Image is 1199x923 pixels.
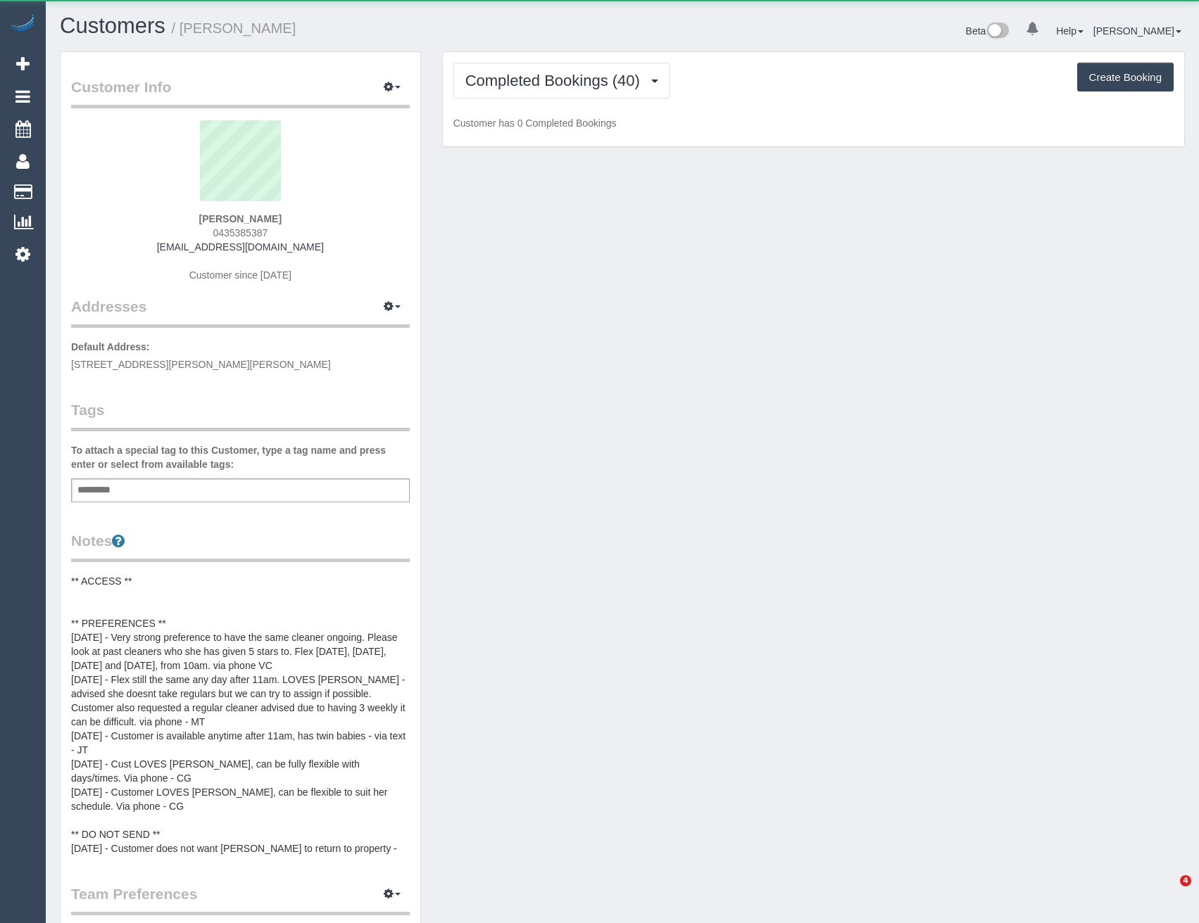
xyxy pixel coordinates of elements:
span: 4 [1180,875,1191,886]
p: Customer has 0 Completed Bookings [453,116,1174,130]
pre: ** ACCESS ** ** PREFERENCES ** [DATE] - Very strong preference to have the same cleaner ongoing. ... [71,574,410,855]
small: / [PERSON_NAME] [172,20,296,36]
span: 0435385387 [213,227,268,238]
button: Completed Bookings (40) [453,63,670,98]
legend: Tags [71,400,410,431]
a: [EMAIL_ADDRESS][DOMAIN_NAME] [157,241,324,253]
legend: Customer Info [71,77,410,108]
strong: [PERSON_NAME] [199,213,282,224]
iframe: Intercom live chat [1151,875,1185,909]
a: Help [1056,25,1084,37]
a: Beta [966,25,1010,37]
label: Default Address: [71,340,150,354]
img: New interface [986,23,1009,41]
label: To attach a special tag to this Customer, type a tag name and press enter or select from availabl... [71,443,410,471]
span: [STREET_ADDRESS][PERSON_NAME][PERSON_NAME] [71,359,331,370]
a: [PERSON_NAME] [1093,25,1181,37]
a: Customers [60,13,165,38]
legend: Team Preferences [71,884,410,915]
img: Automaid Logo [8,14,37,34]
button: Create Booking [1077,63,1174,92]
legend: Notes [71,530,410,562]
span: Completed Bookings (40) [465,72,647,89]
span: Customer since [DATE] [189,269,291,281]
